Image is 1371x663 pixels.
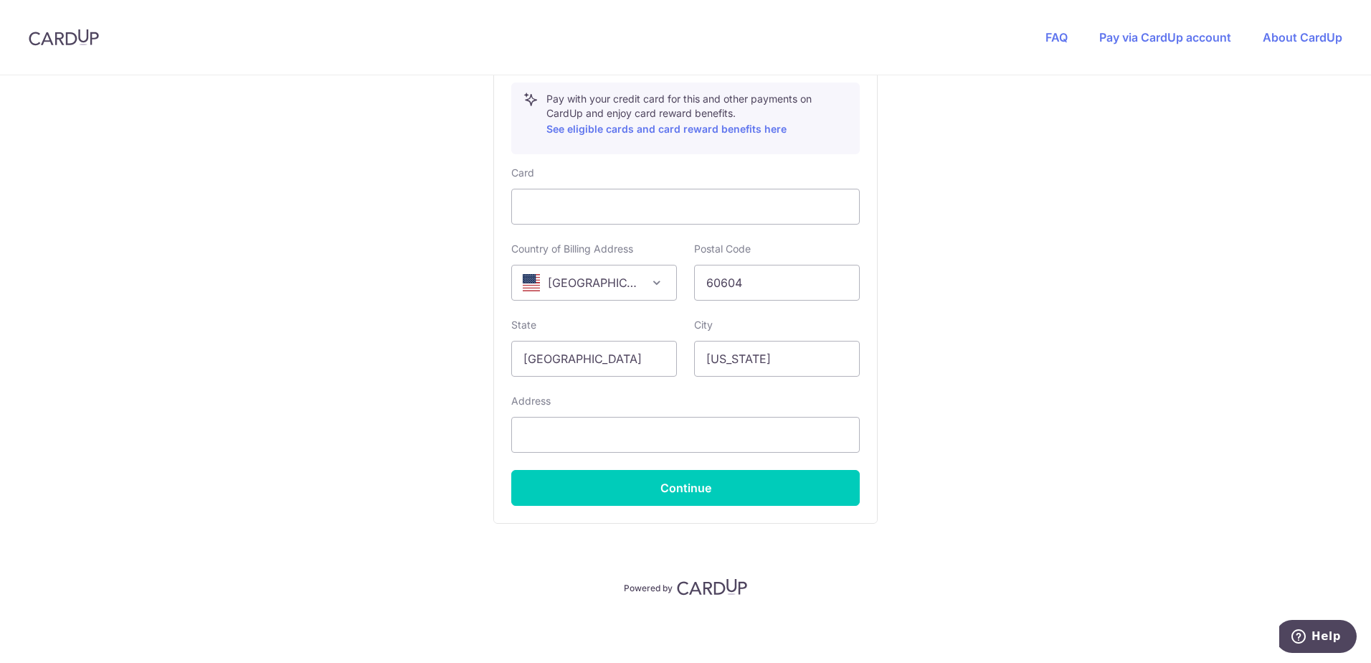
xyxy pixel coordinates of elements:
label: Card [511,166,534,180]
span: United States [511,265,677,301]
iframe: Opens a widget where you can find more information [1279,620,1357,656]
label: Postal Code [694,242,751,256]
label: Country of Billing Address [511,242,633,256]
img: CardUp [677,578,747,596]
p: Powered by [624,580,673,594]
label: City [694,318,713,332]
button: Continue [511,470,860,506]
a: About CardUp [1263,30,1342,44]
a: Pay via CardUp account [1099,30,1231,44]
img: CardUp [29,29,99,46]
iframe: Secure card payment input frame [523,198,848,215]
span: United States [512,265,676,300]
a: See eligible cards and card reward benefits here [546,123,787,135]
label: State [511,318,536,332]
p: Pay with your credit card for this and other payments on CardUp and enjoy card reward benefits. [546,92,848,138]
a: FAQ [1045,30,1068,44]
label: Address [511,394,551,408]
input: Example 123456 [694,265,860,301]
